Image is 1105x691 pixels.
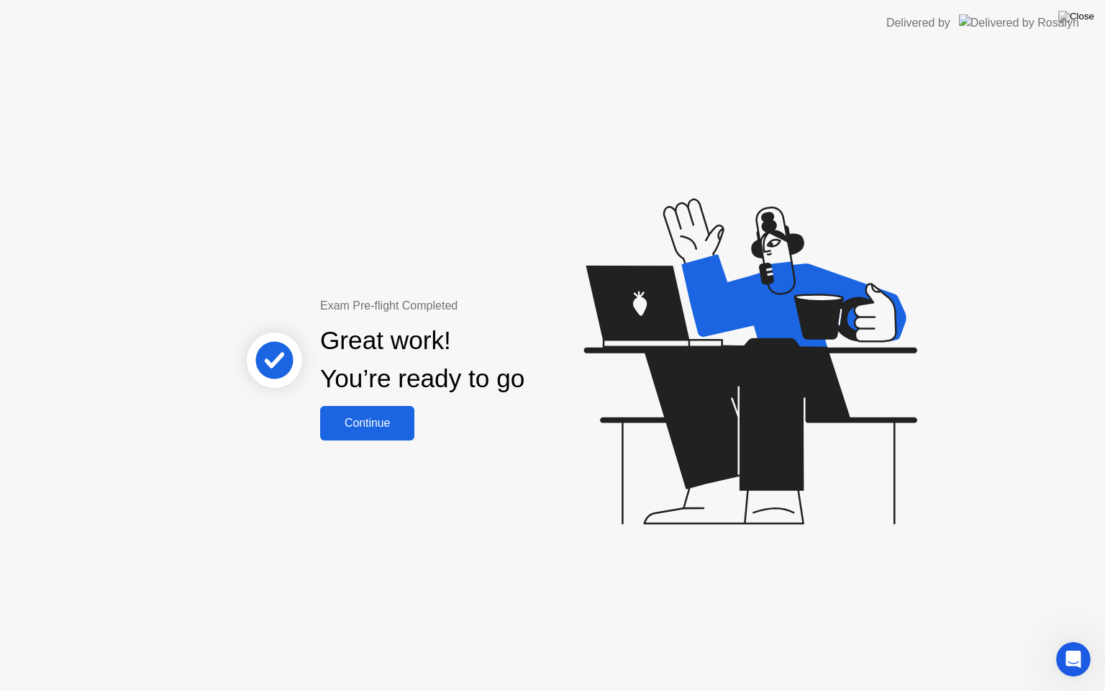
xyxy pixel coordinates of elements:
[1058,11,1094,22] img: Close
[886,14,950,32] div: Delivered by
[460,6,486,32] div: Close
[9,6,37,33] button: go back
[324,417,410,430] div: Continue
[959,14,1079,31] img: Delivered by Rosalyn
[1056,642,1091,677] iframe: Intercom live chat
[432,6,460,33] button: Collapse window
[320,322,524,398] div: Great work! You’re ready to go
[320,297,617,315] div: Exam Pre-flight Completed
[320,406,414,441] button: Continue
